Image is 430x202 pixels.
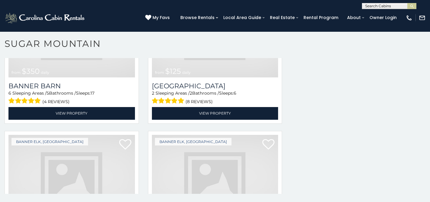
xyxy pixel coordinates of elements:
[220,13,264,22] a: Local Area Guide
[8,107,135,119] a: View Property
[267,13,298,22] a: Real Estate
[155,70,164,75] span: from
[119,138,131,151] a: Add to favorites
[152,82,278,90] a: [GEOGRAPHIC_DATA]
[41,70,49,75] span: daily
[47,90,49,96] span: 5
[177,13,218,22] a: Browse Rentals
[11,70,21,75] span: from
[155,138,231,145] a: Banner Elk, [GEOGRAPHIC_DATA]
[22,67,40,76] span: $350
[190,90,192,96] span: 2
[152,90,278,106] div: Sleeping Areas / Bathrooms / Sleeps:
[182,70,191,75] span: daily
[8,90,135,106] div: Sleeping Areas / Bathrooms / Sleeps:
[366,13,400,22] a: Owner Login
[165,67,181,76] span: $125
[419,15,425,21] img: mail-regular-white.png
[8,90,11,96] span: 6
[5,12,86,24] img: White-1-2.png
[42,98,70,106] span: (4 reviews)
[152,107,278,119] a: View Property
[152,82,278,90] h3: Bearfoot Lodge
[90,90,94,96] span: 17
[152,90,154,96] span: 2
[344,13,364,22] a: About
[406,15,412,21] img: phone-regular-white.png
[300,13,341,22] a: Rental Program
[8,82,135,90] a: Banner Barn
[234,90,236,96] span: 6
[153,15,170,21] span: My Favs
[11,138,88,145] a: Banner Elk, [GEOGRAPHIC_DATA]
[145,15,171,21] a: My Favs
[185,98,213,106] span: (8 reviews)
